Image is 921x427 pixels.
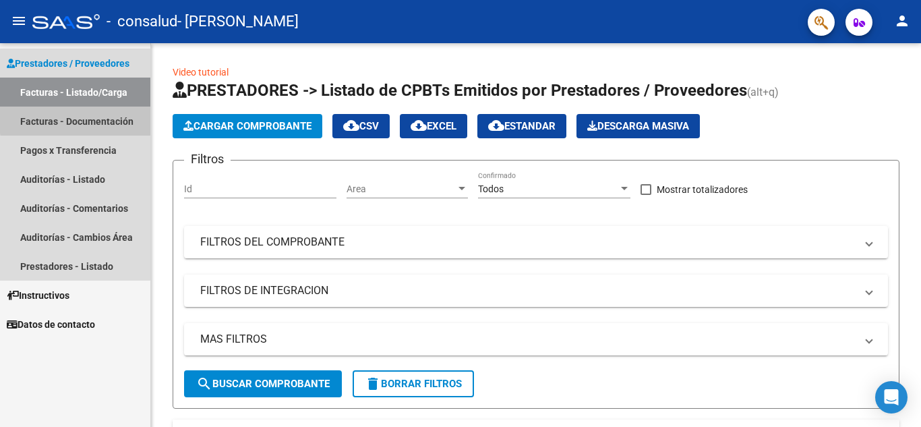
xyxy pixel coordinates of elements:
[477,114,566,138] button: Estandar
[200,235,856,250] mat-panel-title: FILTROS DEL COMPROBANTE
[411,117,427,134] mat-icon: cloud_download
[657,181,748,198] span: Mostrar totalizadores
[488,120,556,132] span: Estandar
[332,114,390,138] button: CSV
[587,120,689,132] span: Descarga Masiva
[107,7,177,36] span: - consalud
[400,114,467,138] button: EXCEL
[184,370,342,397] button: Buscar Comprobante
[343,120,379,132] span: CSV
[875,381,908,414] div: Open Intercom Messenger
[11,13,27,29] mat-icon: menu
[200,283,856,298] mat-panel-title: FILTROS DE INTEGRACION
[7,317,95,332] span: Datos de contacto
[365,378,462,390] span: Borrar Filtros
[173,67,229,78] a: Video tutorial
[576,114,700,138] button: Descarga Masiva
[173,114,322,138] button: Cargar Comprobante
[894,13,910,29] mat-icon: person
[347,183,456,195] span: Area
[353,370,474,397] button: Borrar Filtros
[184,275,888,307] mat-expansion-panel-header: FILTROS DE INTEGRACION
[177,7,299,36] span: - [PERSON_NAME]
[200,332,856,347] mat-panel-title: MAS FILTROS
[184,323,888,355] mat-expansion-panel-header: MAS FILTROS
[747,86,779,98] span: (alt+q)
[7,288,69,303] span: Instructivos
[173,81,747,100] span: PRESTADORES -> Listado de CPBTs Emitidos por Prestadores / Proveedores
[183,120,311,132] span: Cargar Comprobante
[365,376,381,392] mat-icon: delete
[411,120,456,132] span: EXCEL
[196,378,330,390] span: Buscar Comprobante
[343,117,359,134] mat-icon: cloud_download
[184,226,888,258] mat-expansion-panel-header: FILTROS DEL COMPROBANTE
[478,183,504,194] span: Todos
[488,117,504,134] mat-icon: cloud_download
[184,150,231,169] h3: Filtros
[196,376,212,392] mat-icon: search
[7,56,129,71] span: Prestadores / Proveedores
[576,114,700,138] app-download-masive: Descarga masiva de comprobantes (adjuntos)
